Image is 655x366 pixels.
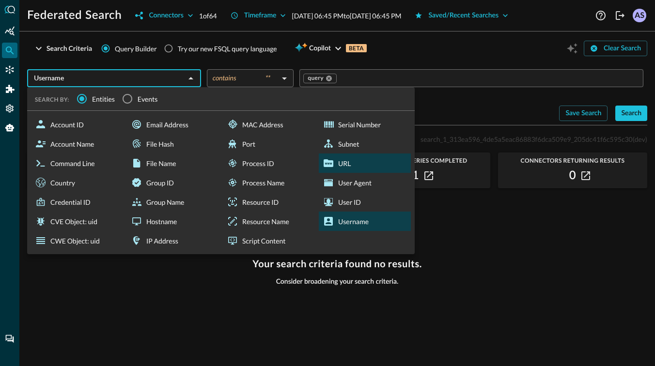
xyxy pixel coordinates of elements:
button: Timeframe [225,8,292,23]
span: query [308,75,324,82]
div: Federated Search [2,43,17,58]
div: Resource Name [223,212,315,231]
div: Timeframe [244,10,277,22]
div: Command Line [31,153,123,173]
button: CopilotBETA [289,41,373,56]
span: Connector Queries Completed [341,157,490,164]
div: Clear Search [604,43,641,55]
p: BETA [346,44,367,52]
button: Saved/Recent Searches [409,8,514,23]
div: Subnet [319,134,411,153]
button: Search [615,106,647,121]
div: Port [223,134,315,153]
span: search_1_313ea596_4de5a5eac86883f6dca509e9_205dc41f6c595c30 [421,135,633,143]
p: [DATE] 06:45 PM to [DATE] 06:45 PM [292,11,401,21]
div: Chat [2,331,17,347]
p: 1 of 64 [199,11,217,21]
div: Resource ID [223,192,315,212]
div: CWE Object: uid [31,231,123,250]
div: File Hash [127,134,219,153]
div: AS [633,9,646,22]
span: contains [213,74,236,82]
div: Saved/Recent Searches [428,10,499,22]
span: (dev) [633,135,647,143]
input: Value [338,72,639,84]
span: Query Builder [115,44,157,54]
div: Search [621,107,641,120]
div: File Name [127,153,219,173]
div: User ID [319,192,411,212]
div: Connectors [149,10,183,22]
button: Logout [612,8,628,23]
div: Search Criteria [47,43,92,55]
button: Connectors [129,8,199,23]
div: Save Search [565,107,601,120]
div: contains [213,74,278,82]
div: Account Name [31,134,123,153]
div: IP Address [127,231,219,250]
div: Email Address [127,115,219,134]
div: Group ID [127,173,219,192]
div: Script Content [223,231,315,250]
div: Group Name [127,192,219,212]
div: Connectors [2,62,17,77]
button: Search Criteria [27,41,98,56]
h1: Federated Search [27,8,122,23]
h3: Your search criteria found no results. [252,258,422,270]
span: SEARCH BY: [35,96,69,103]
div: Account ID [31,115,123,134]
div: CVE Object: uid [31,212,123,231]
span: Copilot [309,43,331,55]
h2: 1 [412,168,419,183]
div: Query Agent [2,120,17,136]
div: URL [319,153,411,173]
div: query [303,74,337,83]
span: Consider broadening your search criteria. [276,277,399,286]
div: Process Name [223,173,315,192]
div: Credential ID [31,192,123,212]
span: Entities [92,94,115,104]
div: Settings [2,101,17,116]
div: Process ID [223,153,315,173]
div: Serial Number [319,115,411,134]
h2: 0 [569,168,576,183]
div: Username [319,212,411,231]
div: Try our new FSQL query language [178,44,277,54]
div: Hostname [127,212,219,231]
div: Summary Insights [2,23,17,39]
span: Events [138,94,158,104]
button: Clear Search [584,41,647,56]
span: Connectors Returning Results [498,157,647,164]
div: MAC Address [223,115,315,134]
div: Country [31,173,123,192]
div: User Agent [319,173,411,192]
button: Close [184,72,198,85]
button: Help [593,8,608,23]
button: Save Search [559,106,608,121]
div: Addons [2,81,18,97]
input: Select an Entity [30,72,182,84]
